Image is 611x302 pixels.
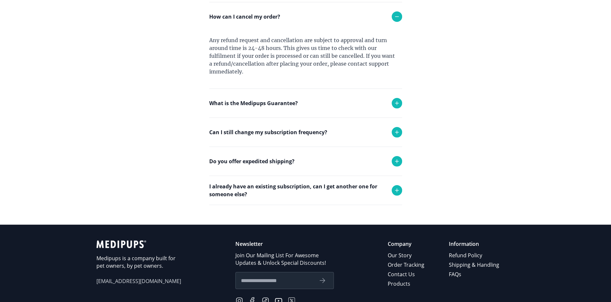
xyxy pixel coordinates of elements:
div: Each order takes 1-2 business days to be delivered. [209,2,402,28]
p: What is the Medipups Guarantee? [209,99,298,107]
p: Newsletter [235,240,334,248]
a: FAQs [449,270,500,279]
a: Products [388,279,425,289]
a: Order Tracking [388,260,425,270]
p: Join Our Mailing List For Awesome Updates & Unlock Special Discounts! [235,252,334,267]
a: Refund Policy [449,251,500,260]
div: Any refund request and cancellation are subject to approval and turn around time is 24-48 hours. ... [209,31,402,88]
a: Shipping & Handling [449,260,500,270]
p: How can I cancel my order? [209,13,280,21]
p: Medipups is a company built for pet owners, by pet owners. [96,255,181,270]
p: Do you offer expedited shipping? [209,157,295,165]
p: I already have an existing subscription, can I get another one for someone else? [209,183,385,198]
div: Yes we do! Please reach out to support and we will try to accommodate any request. [209,176,402,210]
div: Absolutely! Simply place the order and use the shipping address of the person who will receive th... [209,205,402,239]
div: Yes you can. Simply reach out to support and we will adjust your monthly deliveries! [209,147,402,181]
a: Our Story [388,251,425,260]
div: If you received the wrong product or your product was damaged in transit, we will replace it with... [209,118,402,159]
span: [EMAIL_ADDRESS][DOMAIN_NAME] [96,278,181,285]
p: Information [449,240,500,248]
p: Can I still change my subscription frequency? [209,128,327,136]
p: Company [388,240,425,248]
a: Contact Us [388,270,425,279]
